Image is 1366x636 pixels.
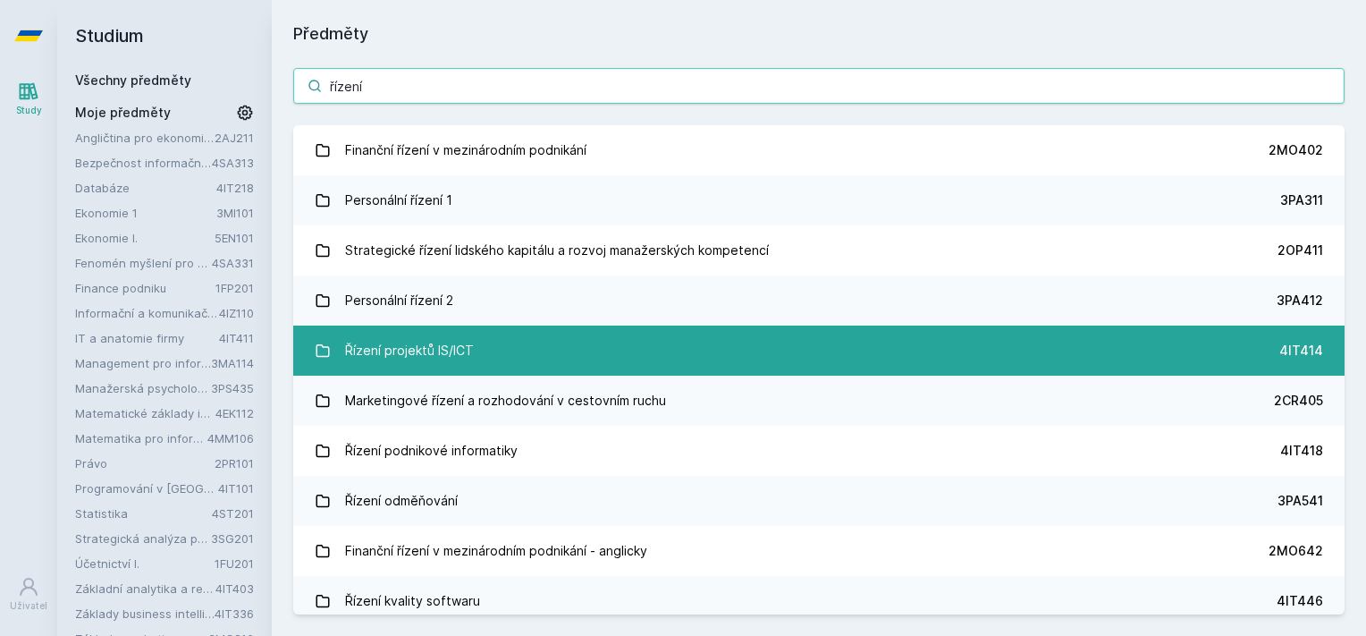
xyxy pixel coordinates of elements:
[215,581,254,596] a: 4IT403
[215,281,254,295] a: 1FP201
[216,181,254,195] a: 4IT218
[75,555,215,572] a: Účetnictví I.
[4,567,54,622] a: Uživatel
[75,254,212,272] a: Fenomén myšlení pro manažery
[219,306,254,320] a: 4IZ110
[75,580,215,598] a: Základní analytika a reporting
[345,333,474,369] div: Řízení projektů IS/ICT
[293,476,1345,526] a: Řízení odměňování 3PA541
[1280,191,1323,209] div: 3PA311
[293,175,1345,225] a: Personální řízení 1 3PA311
[293,326,1345,376] a: Řízení projektů IS/ICT 4IT414
[1277,492,1323,510] div: 3PA541
[293,125,1345,175] a: Finanční řízení v mezinárodním podnikání 2MO402
[345,533,647,569] div: Finanční řízení v mezinárodním podnikání - anglicky
[75,204,216,222] a: Ekonomie 1
[1269,542,1323,560] div: 2MO642
[75,329,219,347] a: IT a anatomie firmy
[345,433,518,469] div: Řízení podnikové informatiky
[215,606,254,621] a: 4IT336
[75,379,211,397] a: Manažerská psychologie
[1277,242,1323,259] div: 2OP411
[75,429,207,447] a: Matematika pro informatiky
[1277,592,1323,610] div: 4IT446
[75,530,211,547] a: Strategická analýza pro informatiky a statistiky
[75,104,171,122] span: Moje předměty
[293,526,1345,576] a: Finanční řízení v mezinárodním podnikání - anglicky 2MO642
[293,21,1345,47] h1: Předměty
[1274,392,1323,410] div: 2CR405
[75,354,211,372] a: Management pro informatiky a statistiky
[293,225,1345,276] a: Strategické řízení lidského kapitálu a rozvoj manažerských kompetencí 2OP411
[293,68,1345,104] input: Název nebo ident předmětu…
[215,556,254,571] a: 1FU201
[212,256,254,270] a: 4SA331
[75,304,219,322] a: Informační a komunikační technologie
[345,233,769,268] div: Strategické řízení lidského kapitálu a rozvoj manažerských kompetencí
[345,383,666,419] div: Marketingové řízení a rozhodování v cestovním ruchu
[293,276,1345,326] a: Personální řízení 2 3PA412
[1279,342,1323,360] div: 4IT414
[293,376,1345,426] a: Marketingové řízení a rozhodování v cestovním ruchu 2CR405
[75,229,215,247] a: Ekonomie I.
[75,454,215,472] a: Právo
[1277,292,1323,310] div: 3PA412
[211,531,254,546] a: 3SG201
[75,72,191,88] a: Všechny předměty
[211,356,254,370] a: 3MA114
[293,426,1345,476] a: Řízení podnikové informatiky 4IT418
[75,279,215,297] a: Finance podniku
[75,479,218,497] a: Programování v [GEOGRAPHIC_DATA]
[218,481,254,496] a: 4IT101
[75,505,212,522] a: Statistika
[345,283,453,318] div: Personální řízení 2
[75,129,215,147] a: Angličtina pro ekonomická studia 1 (B2/C1)
[215,131,254,145] a: 2AJ211
[211,381,254,395] a: 3PS435
[215,231,254,245] a: 5EN101
[215,406,254,420] a: 4EK112
[1280,442,1323,460] div: 4IT418
[75,404,215,422] a: Matematické základy informatiky
[212,156,254,170] a: 4SA313
[75,179,216,197] a: Databáze
[345,583,480,619] div: Řízení kvality softwaru
[1269,141,1323,159] div: 2MO402
[212,506,254,521] a: 4ST201
[215,456,254,471] a: 2PR101
[207,431,254,445] a: 4MM106
[345,483,458,519] div: Řízení odměňování
[293,576,1345,626] a: Řízení kvality softwaru 4IT446
[345,132,586,168] div: Finanční řízení v mezinárodním podnikání
[219,331,254,345] a: 4IT411
[345,182,452,218] div: Personální řízení 1
[75,154,212,172] a: Bezpečnost informačních systémů
[4,72,54,126] a: Study
[75,605,215,623] a: Základy business intelligence
[216,206,254,220] a: 3MI101
[10,599,47,613] div: Uživatel
[16,104,42,117] div: Study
